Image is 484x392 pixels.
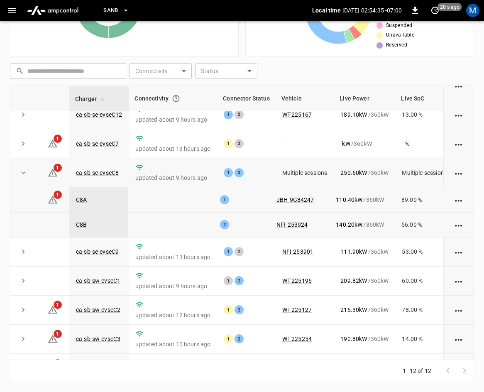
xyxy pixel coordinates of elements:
p: Local time [312,6,341,15]
div: 1 [220,195,229,204]
a: WT-225167 [282,111,312,118]
a: WT-225254 [282,336,312,342]
span: SanB [103,6,118,15]
div: 1 [224,305,233,314]
div: / 360 kW [340,247,389,256]
p: updated about 12 hours ago [135,311,210,319]
span: Unavailable [386,31,414,39]
button: expand row [17,167,29,179]
div: action cell options [454,335,464,343]
a: WT-225196 [282,277,312,284]
p: - kW [340,140,350,148]
p: 111.90 kW [340,247,367,256]
p: updated about 9 hours ago [135,282,210,290]
a: 1 [48,169,58,176]
span: 1 [54,164,62,172]
p: [DATE] 02:54:35 -07:00 [342,6,402,15]
td: 14.00 % [395,325,454,354]
div: 1 [224,276,233,285]
div: action cell options [453,220,464,229]
td: 89.00 % [395,187,454,212]
div: 2 [235,305,244,314]
p: 215.30 kW [340,306,367,314]
td: 53.00 % [395,238,454,267]
div: 2 [235,276,244,285]
p: 209.82 kW [340,277,367,285]
div: 2 [235,168,244,177]
p: updated about 13 hours ago [135,145,210,153]
p: updated about 13 hours ago [135,253,210,261]
div: / 360 kW [336,220,388,229]
a: ca-sb-se-evseC8 [76,169,119,176]
div: / 360 kW [340,110,389,119]
a: ca-sb-sw-evseC3 [76,336,120,342]
div: action cell options [454,277,464,285]
a: NFI-253924 [276,221,308,228]
span: Charger [75,94,108,104]
td: 78.00 % [395,296,454,325]
td: 56.00 % [395,212,454,237]
td: - % [395,354,454,383]
div: 1 [224,334,233,343]
p: 190.80 kW [340,335,367,343]
div: action cell options [454,306,464,314]
button: expand row [17,245,29,258]
td: 60.00 % [395,267,454,296]
button: expand row [17,333,29,345]
a: NFI-253901 [282,248,314,255]
div: action cell options [454,81,464,90]
span: 1 [54,301,62,309]
th: Live Power [334,86,395,111]
button: Connection between the charger and our software. [169,91,183,106]
a: WT-225127 [282,306,312,313]
div: 1 [224,168,233,177]
span: 1 [54,191,62,199]
div: action cell options [454,169,464,177]
button: SanB [100,2,132,19]
span: 1 [54,135,62,143]
p: updated about 9 hours ago [135,174,210,182]
th: Vehicle [276,86,334,111]
div: 2 [220,220,229,229]
a: C8A [76,196,87,203]
div: 2 [235,139,244,148]
span: 20 s ago [438,3,462,11]
th: Live SoC [395,86,454,111]
div: / 360 kW [340,306,389,314]
div: 1 [224,110,233,119]
div: action cell options [454,140,464,148]
a: 1 [48,335,58,342]
a: ca-sb-sw-evseC2 [76,306,120,313]
th: Connector Status [217,86,275,111]
button: expand row [17,274,29,287]
td: Multiple sessions [395,158,454,187]
div: Connectivity [134,91,211,106]
td: - % [395,129,454,158]
td: - [276,354,334,383]
a: ca-sb-se-evseC7 [76,140,119,147]
div: 1 [224,247,233,256]
a: 1 [48,306,58,313]
p: updated about 9 hours ago [135,115,210,124]
a: ca-sb-se-evseC9 [76,248,119,255]
span: Suspended [386,22,413,30]
p: 189.10 kW [340,110,367,119]
button: expand row [17,304,29,316]
div: 2 [235,110,244,119]
p: 110.40 kW [336,196,362,204]
span: 1 [54,330,62,338]
span: 1 [54,359,62,367]
div: / 360 kW [336,196,388,204]
a: ca-sb-sw-evseC1 [76,277,120,284]
a: JBH-9G84247 [276,196,314,203]
p: updated about 10 hours ago [135,340,210,348]
td: - [276,129,334,158]
div: / 360 kW [340,335,389,343]
p: 250.60 kW [340,169,367,177]
div: action cell options [454,247,464,256]
div: / 360 kW [340,277,389,285]
td: Multiple sessions [276,158,334,187]
button: expand row [17,108,29,121]
div: 1 [224,139,233,148]
span: Reserved [386,41,407,49]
